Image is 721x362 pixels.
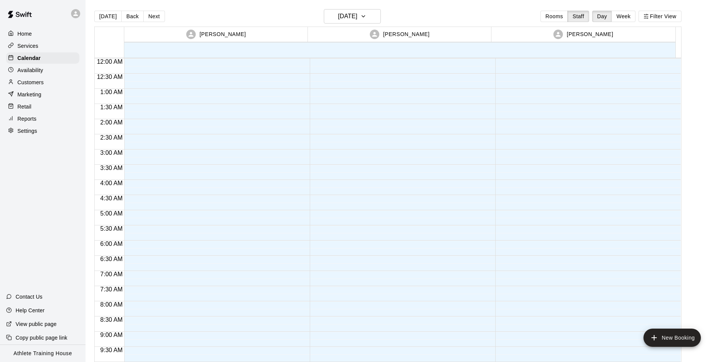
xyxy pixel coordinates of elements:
[6,77,79,88] a: Customers
[567,11,589,22] button: Staff
[98,316,125,323] span: 8:30 AM
[643,329,701,347] button: add
[98,195,125,201] span: 4:30 AM
[17,42,38,50] p: Services
[324,9,381,24] button: [DATE]
[16,334,67,342] p: Copy public page link
[143,11,165,22] button: Next
[98,210,125,217] span: 5:00 AM
[383,30,429,38] p: [PERSON_NAME]
[17,79,44,86] p: Customers
[17,30,32,38] p: Home
[16,307,44,314] p: Help Center
[98,271,125,277] span: 7:00 AM
[16,320,57,328] p: View public page
[98,256,125,262] span: 6:30 AM
[338,11,357,22] h6: [DATE]
[612,11,635,22] button: Week
[6,113,79,124] a: Reports
[17,66,43,74] p: Availability
[16,293,43,301] p: Contact Us
[95,58,125,65] span: 12:00 AM
[98,89,125,95] span: 1:00 AM
[6,101,79,112] a: Retail
[98,286,125,293] span: 7:30 AM
[14,349,72,357] p: Athlete Training House
[98,104,125,110] span: 1:30 AM
[98,119,125,126] span: 2:00 AM
[6,125,79,137] a: Settings
[94,11,122,22] button: [DATE]
[17,54,41,62] p: Calendar
[6,52,79,64] a: Calendar
[592,11,612,22] button: Day
[6,65,79,76] a: Availability
[6,89,79,100] a: Marketing
[98,301,125,308] span: 8:00 AM
[98,134,125,141] span: 2:30 AM
[95,74,125,80] span: 12:30 AM
[17,103,32,110] p: Retail
[540,11,568,22] button: Rooms
[121,11,144,22] button: Back
[98,150,125,156] span: 3:00 AM
[639,11,681,22] button: Filter View
[98,241,125,247] span: 6:00 AM
[98,165,125,171] span: 3:30 AM
[6,28,79,39] a: Home
[567,30,613,38] p: [PERSON_NAME]
[17,127,37,135] p: Settings
[17,91,41,98] p: Marketing
[98,347,125,353] span: 9:30 AM
[6,40,79,52] a: Services
[98,332,125,338] span: 9:00 AM
[17,115,36,123] p: Reports
[98,225,125,232] span: 5:30 AM
[98,180,125,186] span: 4:00 AM
[200,30,246,38] p: [PERSON_NAME]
